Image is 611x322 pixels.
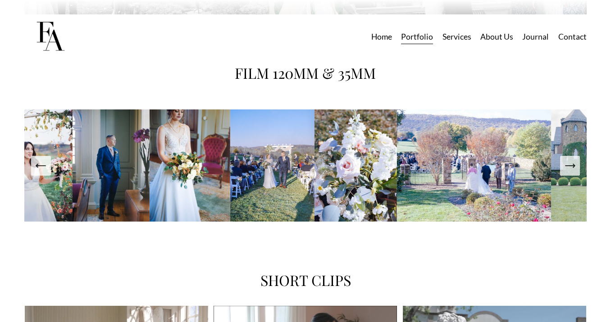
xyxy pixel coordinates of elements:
[560,156,580,176] button: Next Slide
[397,109,551,222] img: 20231130 Anna and Stephen-051.jpg
[480,29,513,45] a: About Us
[315,109,397,222] img: 20231130 Anna and Stephen-053.jpg
[558,29,587,45] a: Contact
[371,29,392,45] a: Home
[401,29,433,45] a: Portfolio
[230,109,315,222] img: 20231130 Mark-158-Edit.jpg
[442,29,471,45] a: Services
[73,109,150,222] img: 20231130 Mark-173-Edit.jpg
[522,29,549,45] a: Journal
[237,268,374,292] h1: SHORT CLIPS
[24,11,76,63] img: Frost Artistry
[150,109,230,222] img: 20231130 Mark-163.jpg
[31,156,51,176] button: Previous Slide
